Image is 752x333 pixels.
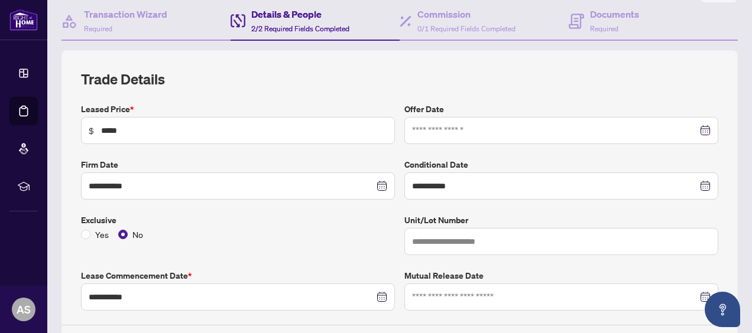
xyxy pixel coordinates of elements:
span: Required [84,24,112,33]
h4: Transaction Wizard [84,7,167,21]
span: close-circle [379,293,387,301]
img: logo [9,9,38,31]
label: Firm Date [81,158,395,171]
h2: Trade Details [81,70,718,89]
label: Offer Date [404,103,718,116]
label: Lease Commencement Date [81,269,395,282]
label: Conditional Date [404,158,718,171]
span: Required [590,24,618,33]
span: close-circle [379,182,387,190]
label: Exclusive [81,214,395,227]
span: 2/2 Required Fields Completed [251,24,349,33]
span: 0/1 Required Fields Completed [417,24,516,33]
h4: Details & People [251,7,349,21]
span: No [128,228,148,241]
span: Yes [90,228,114,241]
span: AS [17,301,31,318]
label: Mutual Release Date [404,269,718,282]
h4: Documents [590,7,639,21]
span: $ [89,124,94,137]
label: Leased Price [81,103,395,116]
h4: Commission [417,7,516,21]
span: close-circle [702,182,711,190]
label: Unit/Lot Number [404,214,718,227]
button: Open asap [705,292,740,327]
